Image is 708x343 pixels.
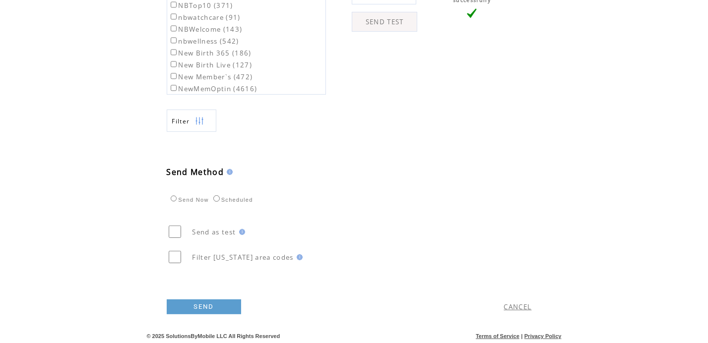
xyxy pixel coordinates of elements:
[171,85,177,91] input: NewMemOptin (4616)
[169,37,239,46] label: nbwellness (542)
[193,253,294,262] span: Filter [US_STATE] area codes
[167,299,241,314] a: SEND
[521,333,522,339] span: |
[169,1,233,10] label: NBTop10 (371)
[352,12,417,32] a: SEND TEST
[236,229,245,235] img: help.gif
[171,1,177,8] input: NBTop10 (371)
[147,333,280,339] span: © 2025 SolutionsByMobile LLC All Rights Reserved
[467,8,477,18] img: vLarge.png
[195,110,204,132] img: filters.png
[171,25,177,32] input: NBWelcome (143)
[171,195,177,202] input: Send Now
[524,333,562,339] a: Privacy Policy
[294,254,303,260] img: help.gif
[171,61,177,67] input: New Birth Live (127)
[169,49,252,57] label: New Birth 365 (186)
[171,37,177,44] input: nbwellness (542)
[167,167,224,177] span: Send Method
[224,169,233,175] img: help.gif
[168,197,209,203] label: Send Now
[476,333,519,339] a: Terms of Service
[213,195,220,202] input: Scheduled
[171,13,177,20] input: nbwatchcare (91)
[193,228,236,236] span: Send as test
[211,197,253,203] label: Scheduled
[169,72,253,81] label: New Member`s (472)
[171,73,177,79] input: New Member`s (472)
[169,25,243,34] label: NBWelcome (143)
[504,302,532,311] a: CANCEL
[169,60,253,69] label: New Birth Live (127)
[172,117,190,125] span: Show filters
[169,84,257,93] label: NewMemOptin (4616)
[171,49,177,56] input: New Birth 365 (186)
[169,13,241,22] label: nbwatchcare (91)
[167,110,216,132] a: Filter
